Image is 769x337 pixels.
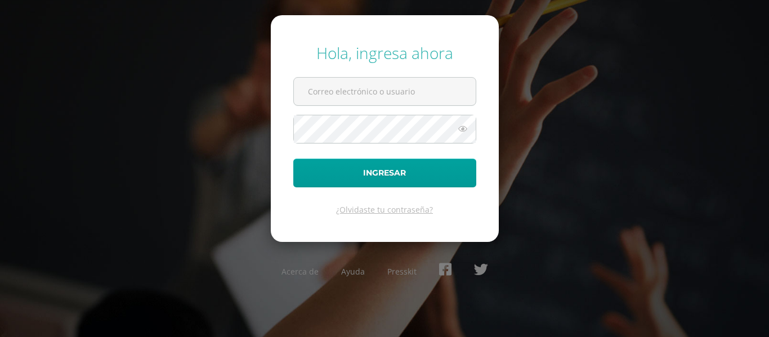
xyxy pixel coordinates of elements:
[336,204,433,215] a: ¿Olvidaste tu contraseña?
[387,266,417,277] a: Presskit
[293,159,476,187] button: Ingresar
[341,266,365,277] a: Ayuda
[293,42,476,64] div: Hola, ingresa ahora
[294,78,476,105] input: Correo electrónico o usuario
[281,266,319,277] a: Acerca de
